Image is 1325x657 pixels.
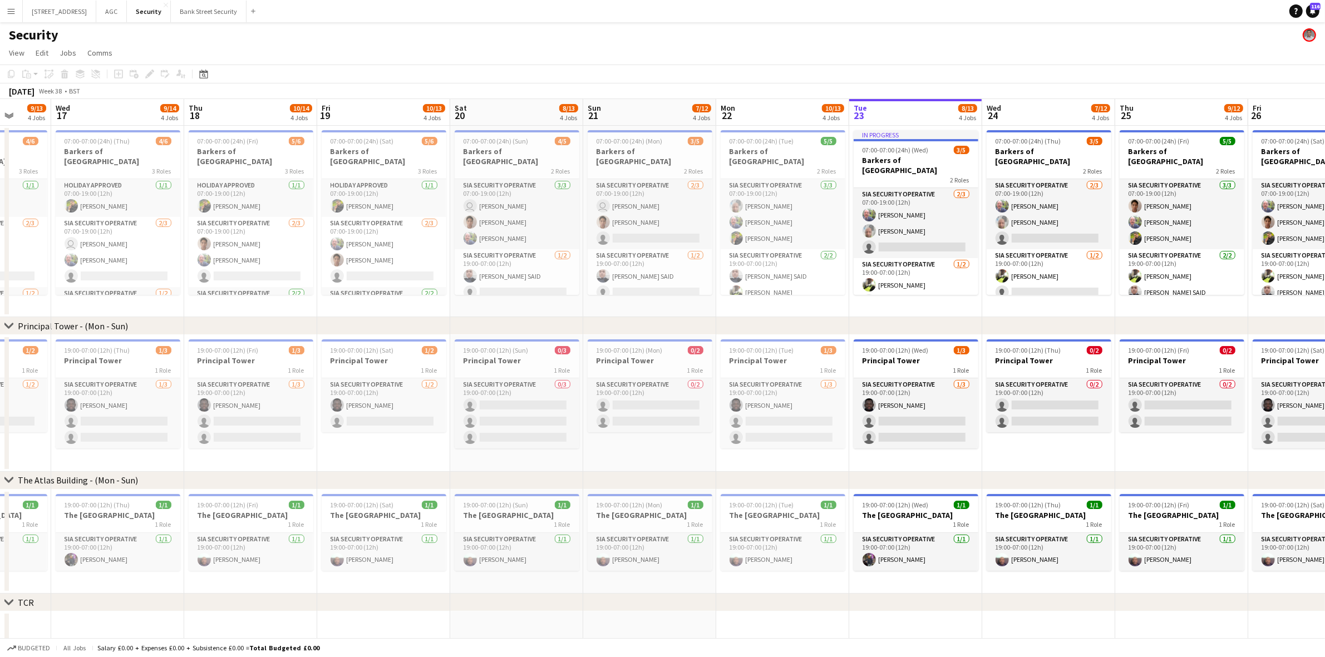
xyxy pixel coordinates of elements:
[97,644,319,652] div: Salary £0.00 + Expenses £0.00 + Subsistence £0.00 =
[69,87,80,95] div: BST
[18,475,138,486] div: The Atlas Building - (Mon - Sun)
[1310,3,1321,10] span: 116
[9,27,58,43] h1: Security
[87,48,112,58] span: Comms
[249,644,319,652] span: Total Budgeted £0.00
[18,320,128,332] div: Principal Tower - (Mon - Sun)
[31,46,53,60] a: Edit
[23,1,96,22] button: [STREET_ADDRESS]
[61,644,88,652] span: All jobs
[18,597,34,608] div: TCR
[55,46,81,60] a: Jobs
[18,644,50,652] span: Budgeted
[83,46,117,60] a: Comms
[9,48,24,58] span: View
[37,87,65,95] span: Week 38
[171,1,247,22] button: Bank Street Security
[1306,4,1319,18] a: 116
[60,48,76,58] span: Jobs
[127,1,171,22] button: Security
[9,86,35,97] div: [DATE]
[96,1,127,22] button: AGC
[1303,28,1316,42] app-user-avatar: Charles Sandalo
[36,48,48,58] span: Edit
[4,46,29,60] a: View
[6,642,52,654] button: Budgeted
